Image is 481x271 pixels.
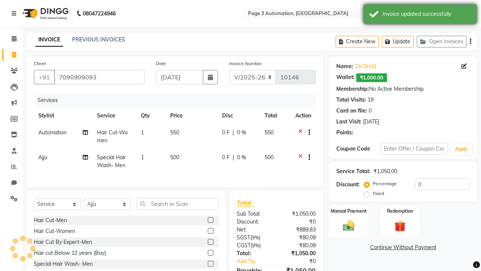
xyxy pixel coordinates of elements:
label: Invoice Number [229,60,262,67]
a: INVOICE [35,33,63,47]
span: 1 [141,154,144,161]
div: 0 [369,107,372,115]
span: 550 [170,129,179,136]
div: ₹80.09 [276,234,321,242]
span: 0 % [237,129,246,137]
div: Coupon Code [336,145,381,153]
div: ( ) [231,242,276,250]
button: Update [382,36,414,47]
th: Service [92,107,136,124]
span: CGST [237,242,251,249]
span: 9% [252,242,259,248]
div: Points: [336,129,353,137]
th: Total [260,107,291,124]
div: Special Hair Wash- Men [34,260,93,268]
label: Date [156,60,166,67]
button: Apply [451,143,472,155]
div: No Active Membership [336,85,470,93]
div: Hair Cut By Expert-Men [34,238,92,246]
label: Fixed [373,190,384,197]
a: PREVIOUS INVOICES [72,36,125,43]
input: Search or Scan [136,198,219,210]
label: Redemption [387,208,413,215]
div: Discount: [231,218,276,226]
span: 9% [252,234,259,241]
div: ₹1,050.00 [276,210,321,218]
th: Disc [218,107,260,124]
div: Hair Cut-Women [34,227,75,235]
div: Last Visit: [336,118,362,126]
span: 500 [170,154,179,161]
span: Hair Cut-Women [97,129,128,144]
th: Action [291,107,316,124]
th: Qty [136,107,166,124]
th: Stylist [34,107,92,124]
div: Services [35,93,321,107]
th: Price [166,107,218,124]
div: ₹1,050.00 [276,250,321,257]
b: 08047224946 [83,3,116,24]
div: ₹1,050.00 [374,167,397,175]
div: Discount: [336,181,360,189]
div: Name: [336,62,353,70]
div: Total Visits: [336,96,366,104]
div: ₹80.09 [276,242,321,250]
img: _cash.svg [339,219,358,232]
span: | [233,154,234,161]
button: +91 [34,70,55,84]
img: logo [19,3,71,24]
label: Percentage [373,180,397,187]
div: Sub Total: [231,210,276,218]
div: Service Total: [336,167,371,175]
label: Client [34,60,46,67]
span: 500 [265,154,274,161]
img: _gift.svg [391,219,410,233]
span: 0 % [237,154,246,161]
input: Search by Name/Mobile/Email/Code [54,70,145,84]
div: ₹0 [284,257,321,265]
span: ₹1,000.00 [356,73,387,82]
div: Total: [231,250,276,257]
a: Continue Without Payment [330,244,476,251]
div: 19 [368,96,374,104]
div: Hair Cut-Men [34,216,67,224]
span: Ajju [38,154,47,161]
span: 0 F [222,129,230,137]
span: | [233,129,234,137]
span: 550 [265,129,274,136]
input: Enter Offer / Coupon Code [381,143,448,155]
div: Net: [231,226,276,234]
div: Membership: [336,85,369,93]
div: Wallet: [336,73,355,82]
div: ₹0 [276,218,321,226]
div: ( ) [231,234,276,242]
div: Card on file: [336,107,367,115]
a: Add Tip [231,257,284,265]
div: Invoice updated successfully [383,10,471,18]
span: 1 [141,129,144,136]
span: Automation [38,129,67,136]
span: Special Hair Wash- Men [97,154,126,169]
div: Hair cut Below 12 years (Boy) [34,249,106,257]
button: Create New [336,36,379,47]
div: [DATE] [363,118,379,126]
span: SGST [237,234,250,241]
div: ₹889.83 [276,226,321,234]
span: 0 F [222,154,230,161]
span: Total [237,199,254,207]
label: Manual Payment [331,208,367,215]
a: Qa Dnd3 [355,62,376,70]
button: Open Invoices [417,36,467,47]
